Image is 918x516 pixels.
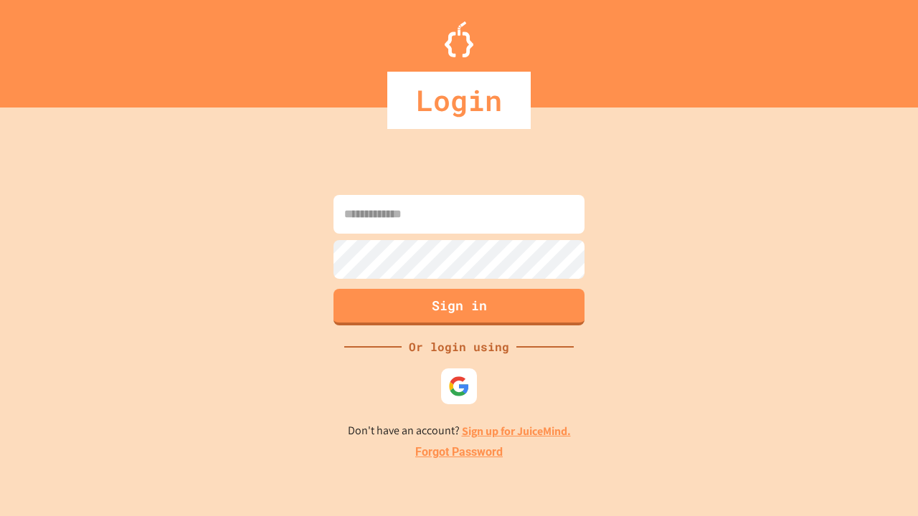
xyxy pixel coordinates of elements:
[333,289,585,325] button: Sign in
[387,72,531,129] div: Login
[445,21,473,57] img: Logo.svg
[448,376,470,397] img: google-icon.svg
[348,422,571,440] p: Don't have an account?
[462,424,571,439] a: Sign up for JuiceMind.
[415,444,503,461] a: Forgot Password
[402,338,516,355] div: Or login using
